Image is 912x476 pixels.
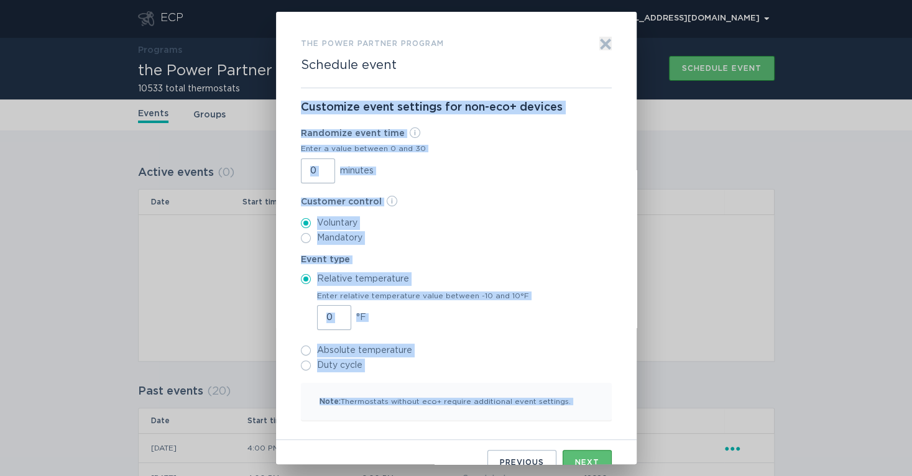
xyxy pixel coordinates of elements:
[500,459,544,466] div: Previous
[356,313,366,322] span: °F
[575,459,599,466] div: Next
[301,360,311,370] input: Duty cycle
[301,218,612,228] label: Voluntary
[301,218,311,228] input: Voluntary
[301,233,612,243] label: Mandatory
[340,167,374,175] span: minutes
[301,37,444,50] h3: the Power Partner program
[301,255,612,264] label: Event type
[563,450,612,475] button: Next
[301,274,612,284] label: Relative temperature
[301,274,311,284] input: Relative temperature
[301,360,612,370] label: Duty cycle
[317,305,351,330] input: Enter relative temperature value between -10 and 10°F°F
[301,158,335,183] input: Randomize event timeEnter a value between 0 and 30minutes
[301,145,426,152] div: Enter a value between 0 and 30
[487,450,556,475] button: Previous
[301,58,397,73] h2: Schedule event
[301,346,612,355] label: Absolute temperature
[301,383,612,420] p: Thermostats without eco+ require additional event settings.
[320,398,341,405] span: Note:
[276,12,637,464] div: Form to create an event
[301,127,426,140] label: Randomize event time
[317,291,529,300] label: Enter relative temperature value between -10 and 10°F
[301,233,311,243] input: Mandatory
[599,37,612,50] button: Exit
[301,346,311,355] input: Absolute temperature
[301,101,612,114] p: Customize event settings for non-eco+ devices
[301,196,612,208] label: Customer control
